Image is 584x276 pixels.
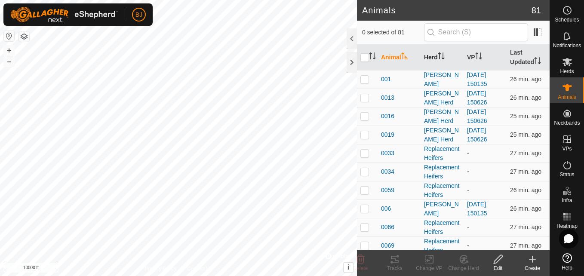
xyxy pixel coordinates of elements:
div: Tracks [378,264,412,272]
p-sorticon: Activate to sort [475,54,482,61]
a: Contact Us [187,265,212,273]
div: [PERSON_NAME] Herd [424,107,460,126]
div: Replacement Heifers [424,218,460,236]
span: 0069 [381,241,394,250]
span: 0066 [381,223,394,232]
span: 0016 [381,112,394,121]
div: Edit [481,264,515,272]
span: Help [562,265,572,270]
div: Create [515,264,550,272]
div: [PERSON_NAME] Herd [424,89,460,107]
div: Replacement Heifers [424,163,460,181]
div: Change Herd [446,264,481,272]
span: Animals [558,95,576,100]
div: [PERSON_NAME] [424,200,460,218]
span: 0019 [381,130,394,139]
a: [DATE] 150135 [467,71,487,87]
span: Aug 15, 2025, 11:05 AM [510,131,541,138]
span: 001 [381,75,391,84]
p-sorticon: Activate to sort [401,54,408,61]
span: Aug 15, 2025, 11:03 AM [510,150,541,156]
span: Delete [353,265,368,271]
button: + [4,45,14,55]
span: 0033 [381,149,394,158]
div: Change VP [412,264,446,272]
span: VPs [562,146,572,151]
span: BJ [135,10,142,19]
span: Aug 15, 2025, 11:03 AM [510,242,541,249]
app-display-virtual-paddock-transition: - [467,224,469,230]
span: 0013 [381,93,394,102]
span: Aug 15, 2025, 11:04 AM [510,205,541,212]
app-display-virtual-paddock-transition: - [467,168,469,175]
th: VP [464,45,507,71]
span: Infra [562,198,572,203]
p-sorticon: Activate to sort [534,58,541,65]
button: Map Layers [19,31,29,42]
input: Search (S) [424,23,528,41]
app-display-virtual-paddock-transition: - [467,242,469,249]
th: Herd [421,45,464,71]
div: Replacement Heifers [424,181,460,199]
div: [PERSON_NAME] [424,71,460,89]
button: i [344,263,353,272]
p-sorticon: Activate to sort [438,54,445,61]
div: Replacement Heifers [424,144,460,163]
a: [DATE] 150626 [467,108,487,124]
th: Last Updated [507,45,550,71]
app-display-virtual-paddock-transition: - [467,187,469,193]
span: 0 selected of 81 [362,28,424,37]
span: Aug 15, 2025, 11:04 AM [510,113,541,120]
button: – [4,56,14,67]
a: Privacy Policy [144,265,177,273]
span: Schedules [555,17,579,22]
div: Replacement Heifers [424,237,460,255]
span: Status [559,172,574,177]
span: 0059 [381,186,394,195]
span: Aug 15, 2025, 11:04 AM [510,94,541,101]
span: Aug 15, 2025, 11:04 AM [510,76,541,83]
span: i [347,264,349,271]
app-display-virtual-paddock-transition: - [467,150,469,156]
span: 81 [532,4,541,17]
th: Animal [378,45,421,71]
p-sorticon: Activate to sort [369,54,376,61]
img: Gallagher Logo [10,7,118,22]
div: [PERSON_NAME] Herd [424,126,460,144]
span: Herds [560,69,574,74]
h2: Animals [362,5,532,15]
span: Aug 15, 2025, 11:04 AM [510,187,541,193]
a: [DATE] 150626 [467,127,487,143]
span: Notifications [553,43,581,48]
span: 0034 [381,167,394,176]
a: [DATE] 150135 [467,201,487,217]
span: Heatmap [556,224,578,229]
button: Reset Map [4,31,14,41]
span: Aug 15, 2025, 11:03 AM [510,168,541,175]
a: Help [550,250,584,274]
span: Aug 15, 2025, 11:03 AM [510,224,541,230]
span: 006 [381,204,391,213]
span: Neckbands [554,120,580,126]
a: [DATE] 150626 [467,90,487,106]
